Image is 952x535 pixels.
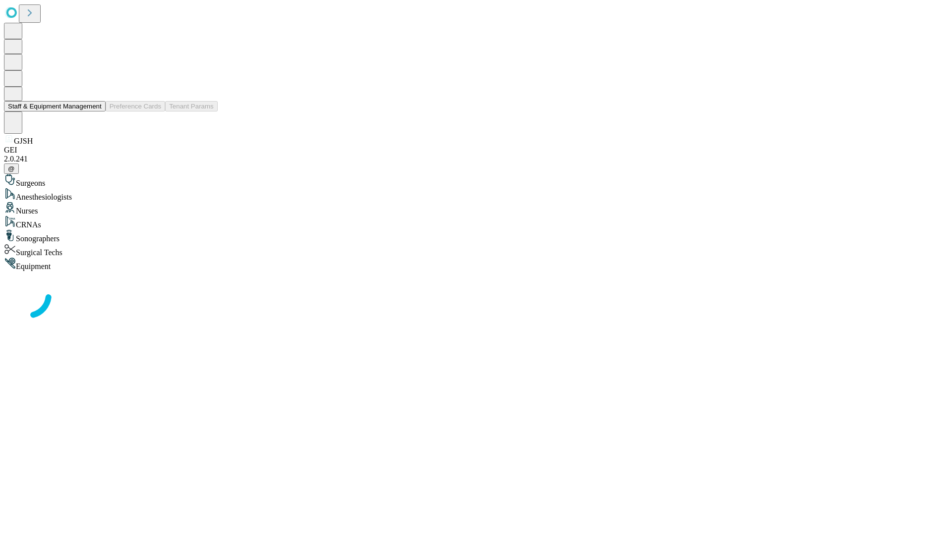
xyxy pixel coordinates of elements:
[165,101,218,111] button: Tenant Params
[4,155,948,163] div: 2.0.241
[8,165,15,172] span: @
[14,137,33,145] span: GJSH
[4,243,948,257] div: Surgical Techs
[4,101,106,111] button: Staff & Equipment Management
[4,146,948,155] div: GEI
[4,163,19,174] button: @
[4,188,948,202] div: Anesthesiologists
[4,215,948,229] div: CRNAs
[4,202,948,215] div: Nurses
[4,229,948,243] div: Sonographers
[4,174,948,188] div: Surgeons
[106,101,165,111] button: Preference Cards
[4,257,948,271] div: Equipment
